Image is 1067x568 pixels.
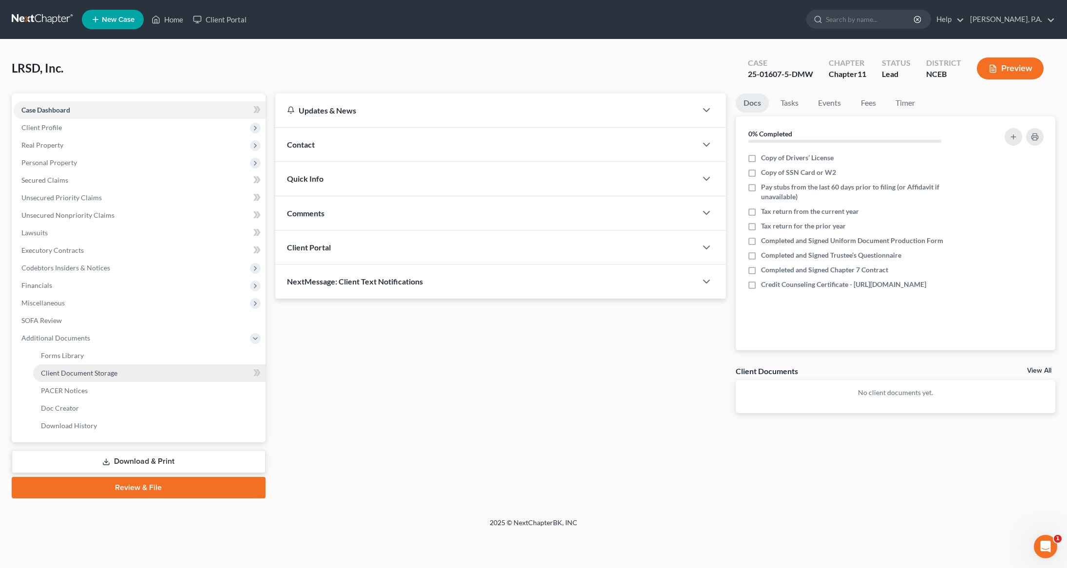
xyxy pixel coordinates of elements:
[743,388,1048,398] p: No client documents yet.
[33,399,266,417] a: Doc Creator
[829,69,866,80] div: Chapter
[21,176,68,184] span: Secured Claims
[21,211,114,219] span: Unsecured Nonpriority Claims
[857,69,866,78] span: 11
[21,193,102,202] span: Unsecured Priority Claims
[21,299,65,307] span: Miscellaneous
[761,280,926,289] span: Credit Counseling Certificate - [URL][DOMAIN_NAME]
[14,224,266,242] a: Lawsuits
[1034,535,1057,558] iframe: Intercom live chat
[287,105,686,115] div: Updates & News
[882,69,911,80] div: Lead
[41,369,117,377] span: Client Document Storage
[748,130,792,138] strong: 0% Completed
[21,334,90,342] span: Additional Documents
[21,316,62,324] span: SOFA Review
[761,153,834,163] span: Copy of Drivers’ License
[748,57,813,69] div: Case
[965,11,1055,28] a: [PERSON_NAME], P.A.
[1054,535,1062,543] span: 1
[14,101,266,119] a: Case Dashboard
[41,386,88,395] span: PACER Notices
[287,208,324,218] span: Comments
[14,242,266,259] a: Executory Contracts
[188,11,251,28] a: Client Portal
[41,351,84,360] span: Forms Library
[21,106,70,114] span: Case Dashboard
[21,158,77,167] span: Personal Property
[287,174,324,183] span: Quick Info
[761,221,846,231] span: Tax return for the prior year
[882,57,911,69] div: Status
[926,69,961,80] div: NCEB
[853,94,884,113] a: Fees
[12,477,266,498] a: Review & File
[932,11,964,28] a: Help
[33,364,266,382] a: Client Document Storage
[977,57,1044,79] button: Preview
[21,228,48,237] span: Lawsuits
[14,312,266,329] a: SOFA Review
[256,518,811,535] div: 2025 © NextChapterBK, INC
[21,246,84,254] span: Executory Contracts
[12,61,63,75] span: LRSD, Inc.
[14,189,266,207] a: Unsecured Priority Claims
[748,69,813,80] div: 25-01607-5-DMW
[287,277,423,286] span: NextMessage: Client Text Notifications
[810,94,849,113] a: Events
[761,168,836,177] span: Copy of SSN Card or W2
[761,250,901,260] span: Completed and Signed Trustee’s Questionnaire
[829,57,866,69] div: Chapter
[33,382,266,399] a: PACER Notices
[761,236,943,246] span: Completed and Signed Uniform Document Production Form
[287,243,331,252] span: Client Portal
[102,16,134,23] span: New Case
[1027,367,1051,374] a: View All
[761,265,888,275] span: Completed and Signed Chapter 7 Contract
[12,450,266,473] a: Download & Print
[736,94,769,113] a: Docs
[41,421,97,430] span: Download History
[21,141,63,149] span: Real Property
[21,264,110,272] span: Codebtors Insiders & Notices
[14,207,266,224] a: Unsecured Nonpriority Claims
[33,347,266,364] a: Forms Library
[826,10,915,28] input: Search by name...
[33,417,266,435] a: Download History
[926,57,961,69] div: District
[888,94,923,113] a: Timer
[761,207,859,216] span: Tax return from the current year
[287,140,315,149] span: Contact
[41,404,79,412] span: Doc Creator
[14,171,266,189] a: Secured Claims
[21,123,62,132] span: Client Profile
[736,366,798,376] div: Client Documents
[761,182,967,202] span: Pay stubs from the last 60 days prior to filing (or Affidavit if unavailable)
[147,11,188,28] a: Home
[773,94,806,113] a: Tasks
[21,281,52,289] span: Financials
